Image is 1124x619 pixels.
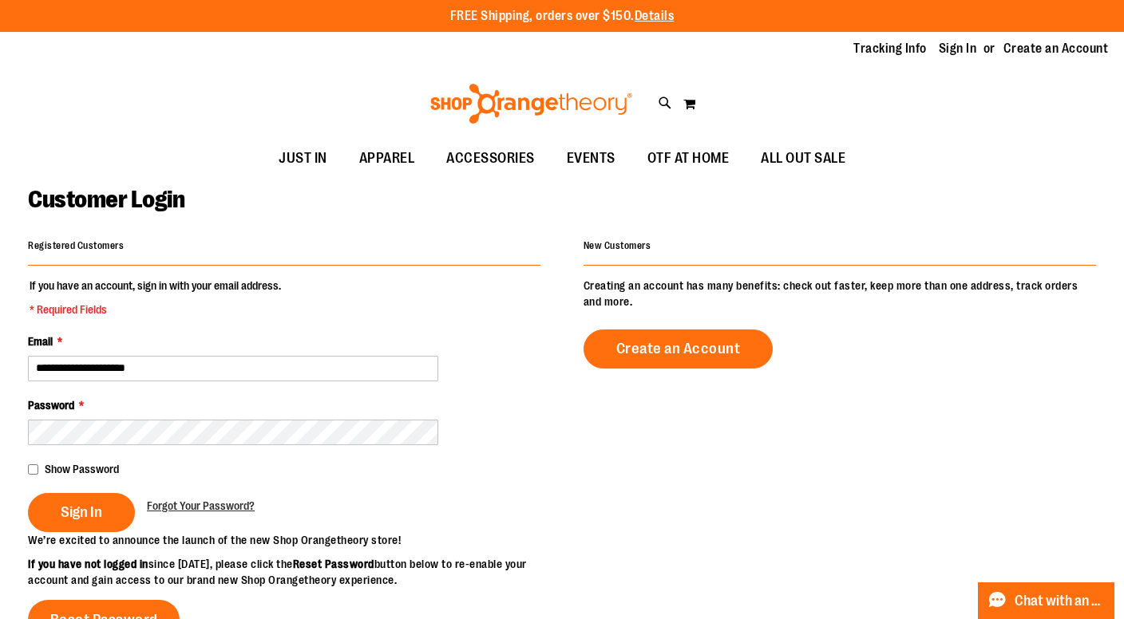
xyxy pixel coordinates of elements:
span: Show Password [45,463,119,475]
span: JUST IN [279,140,327,176]
a: Forgot Your Password? [147,498,255,514]
span: Forgot Your Password? [147,499,255,512]
strong: New Customers [584,240,651,251]
strong: If you have not logged in [28,558,148,570]
legend: If you have an account, sign in with your email address. [28,278,283,317]
p: Creating an account has many benefits: check out faster, keep more than one address, track orders... [584,278,1096,309]
p: since [DATE], please click the button below to re-enable your account and gain access to our bran... [28,556,562,588]
span: Sign In [61,503,102,521]
a: Create an Account [1003,40,1109,57]
span: Password [28,399,74,412]
button: Chat with an Expert [978,582,1115,619]
img: Shop Orangetheory [428,84,635,124]
span: OTF AT HOME [647,140,730,176]
strong: Registered Customers [28,240,124,251]
span: ALL OUT SALE [761,140,845,176]
span: Chat with an Expert [1015,593,1105,609]
span: ACCESSORIES [446,140,535,176]
span: Email [28,335,53,348]
p: FREE Shipping, orders over $150. [450,7,675,26]
strong: Reset Password [293,558,374,570]
span: APPAREL [359,140,415,176]
span: Create an Account [616,340,741,357]
a: Tracking Info [853,40,927,57]
span: Customer Login [28,186,184,213]
span: * Required Fields [30,302,281,317]
a: Create an Account [584,329,774,369]
a: Details [635,9,675,23]
span: EVENTS [567,140,615,176]
button: Sign In [28,493,135,532]
a: Sign In [939,40,977,57]
p: We’re excited to announce the launch of the new Shop Orangetheory store! [28,532,562,548]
